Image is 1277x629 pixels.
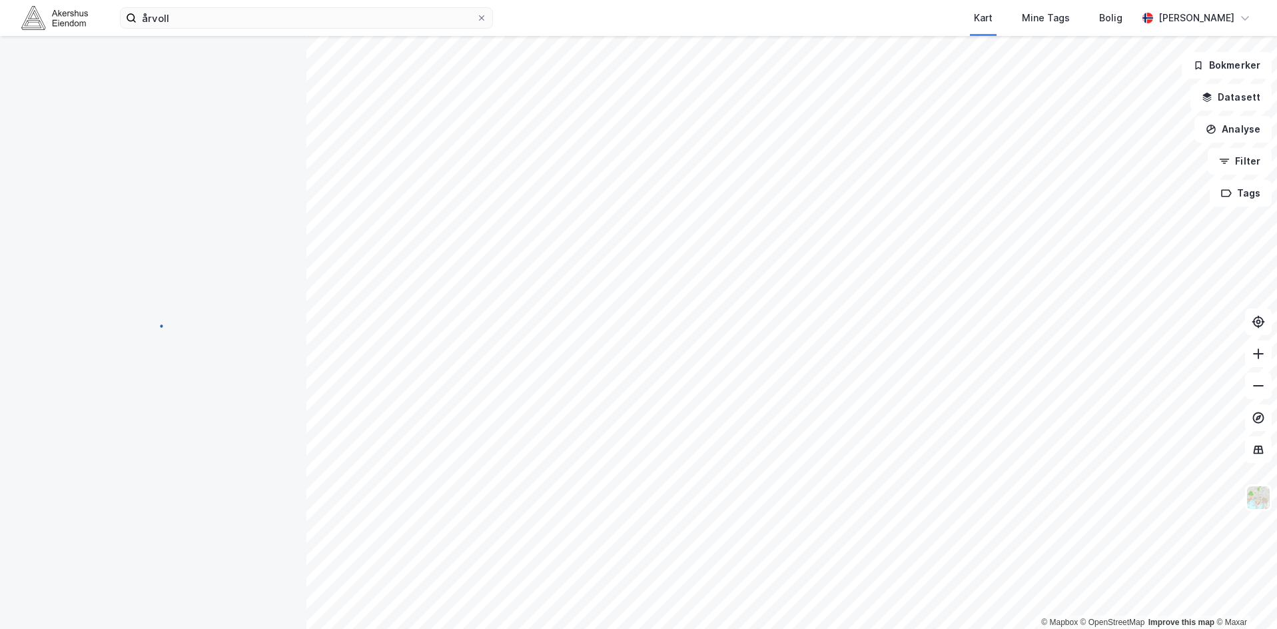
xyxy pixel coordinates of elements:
[1099,10,1122,26] div: Bolig
[1041,618,1078,627] a: Mapbox
[1194,116,1272,143] button: Analyse
[1208,148,1272,175] button: Filter
[1210,180,1272,207] button: Tags
[1158,10,1234,26] div: [PERSON_NAME]
[137,8,476,28] input: Søk på adresse, matrikkel, gårdeiere, leietakere eller personer
[1210,565,1277,629] div: Kontrollprogram for chat
[974,10,993,26] div: Kart
[143,314,164,335] img: spinner.a6d8c91a73a9ac5275cf975e30b51cfb.svg
[1246,485,1271,510] img: Z
[1182,52,1272,79] button: Bokmerker
[1022,10,1070,26] div: Mine Tags
[1190,84,1272,111] button: Datasett
[21,6,88,29] img: akershus-eiendom-logo.9091f326c980b4bce74ccdd9f866810c.svg
[1148,618,1214,627] a: Improve this map
[1210,565,1277,629] iframe: Chat Widget
[1080,618,1145,627] a: OpenStreetMap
